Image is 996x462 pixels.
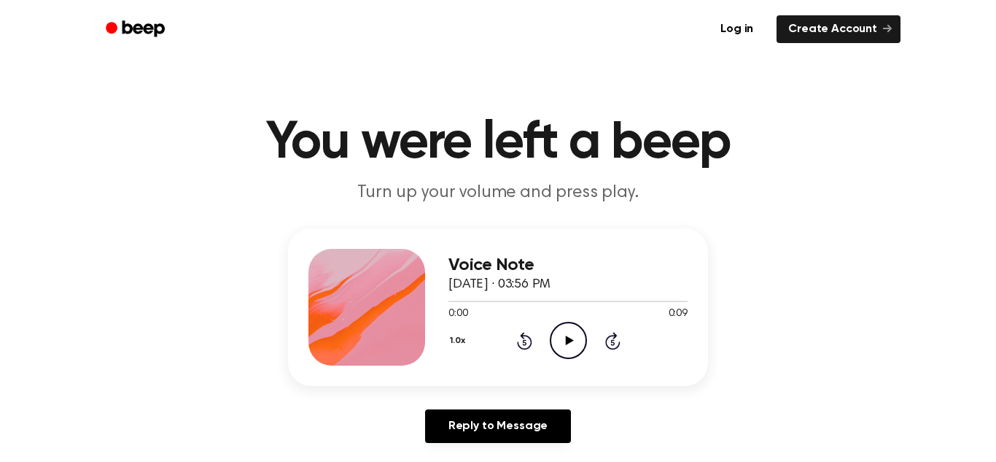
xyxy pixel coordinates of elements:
[448,307,467,322] span: 0:00
[425,409,571,443] a: Reply to Message
[669,307,688,322] span: 0:09
[706,12,768,46] a: Log in
[448,278,550,291] span: [DATE] · 03:56 PM
[96,15,178,44] a: Beep
[777,15,900,43] a: Create Account
[125,117,871,169] h1: You were left a beep
[218,181,778,205] p: Turn up your volume and press play.
[448,328,470,353] button: 1.0x
[448,255,688,275] h3: Voice Note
